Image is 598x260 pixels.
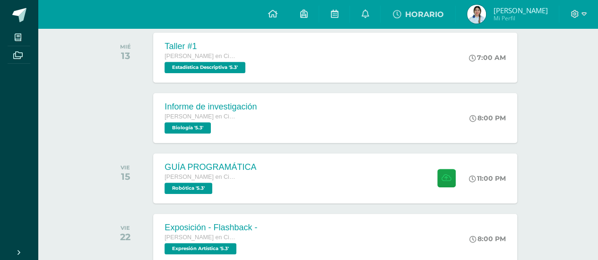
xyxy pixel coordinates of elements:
[165,162,256,172] div: GUÍA PROGRAMÁTICA
[165,122,211,134] span: Biología '5.3'
[165,102,257,112] div: Informe de investigación
[467,5,486,24] img: 7fcd83b8b6ecf89edfcbadf28cd3f00e.png
[165,62,245,73] span: Estadística Descriptiva '5.3'
[165,53,235,59] span: [PERSON_NAME] en Ciencias y Letras
[165,223,257,233] div: Exposición - Flashback -
[165,174,235,180] span: [PERSON_NAME] en Ciencias y Letras
[469,114,506,122] div: 8:00 PM
[405,10,443,19] span: HORARIO
[120,231,130,243] div: 22
[493,6,547,15] span: [PERSON_NAME]
[121,164,130,171] div: VIE
[120,225,130,231] div: VIE
[493,14,547,22] span: Mi Perfil
[165,234,235,241] span: [PERSON_NAME] en Ciencias y Letras
[121,171,130,182] div: 15
[469,174,506,183] div: 11:00 PM
[120,50,131,61] div: 13
[469,235,506,243] div: 8:00 PM
[469,53,506,62] div: 7:00 AM
[165,183,212,194] span: Robótica '5.3'
[165,42,248,51] div: Taller #1
[165,243,236,254] span: Expresión Artística '5.3'
[165,113,235,120] span: [PERSON_NAME] en Ciencias y Letras
[120,43,131,50] div: MIÉ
